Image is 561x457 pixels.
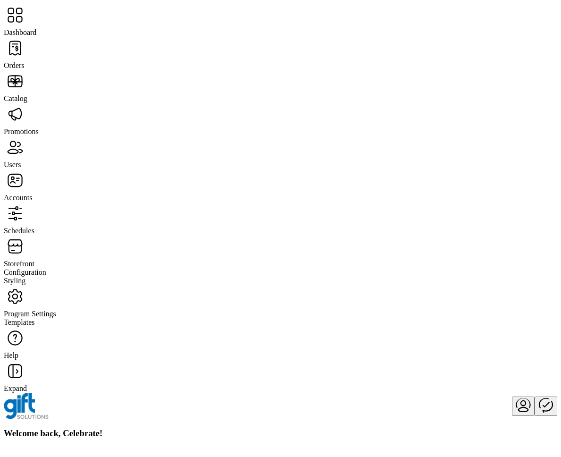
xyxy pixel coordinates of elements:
span: Expand [4,384,27,392]
span: Accounts [4,194,32,202]
img: logo [4,393,49,419]
span: Users [4,161,21,169]
span: Dashboard [4,28,36,36]
span: Configuration [4,268,46,276]
span: Promotions [4,127,39,135]
button: Publisher Panel [535,397,557,416]
span: Program Settings [4,310,56,318]
span: Help [4,351,18,359]
button: menu [512,397,535,416]
span: Templates [4,318,35,326]
span: Styling [4,277,25,285]
span: Orders [4,61,25,69]
h3: Welcome back, Celebrate! [4,428,557,439]
span: Storefront [4,260,34,268]
span: Catalog [4,94,27,102]
span: Schedules [4,227,34,235]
